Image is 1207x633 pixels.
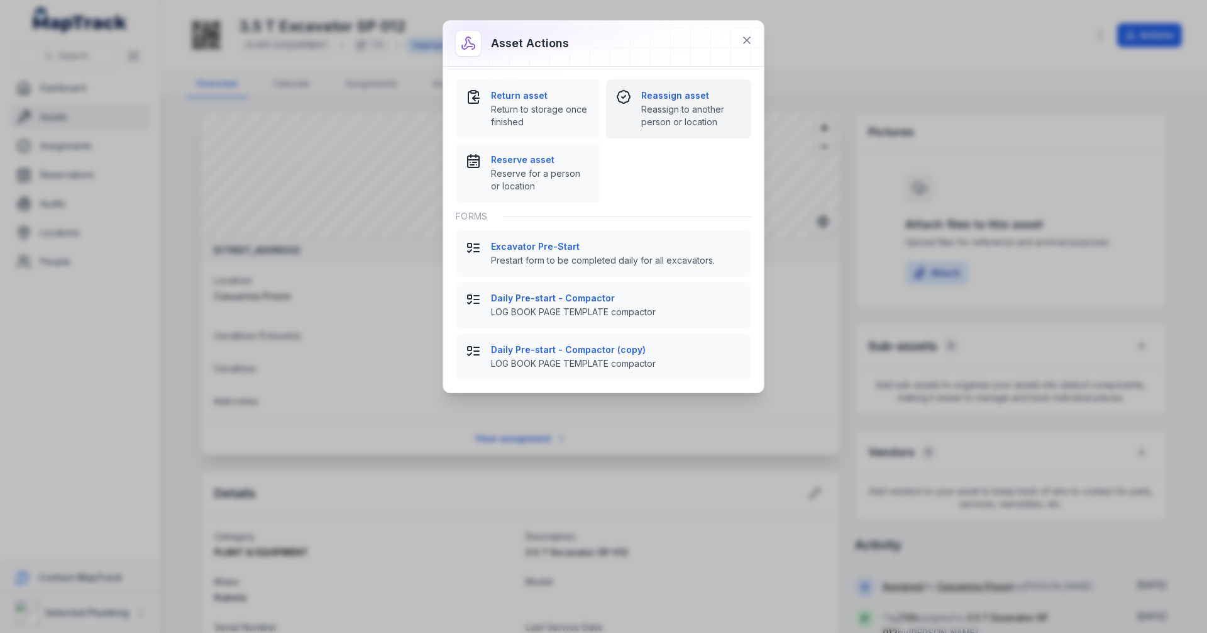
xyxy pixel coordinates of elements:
[456,333,751,380] button: Daily Pre-start - Compactor (copy)LOG BOOK PAGE TEMPLATE compactor
[491,240,741,253] strong: Excavator Pre-Start
[641,89,741,102] strong: Reassign asset
[491,103,591,128] span: Return to storage once finished
[491,344,741,356] strong: Daily Pre-start - Compactor (copy)
[491,357,741,370] span: LOG BOOK PAGE TEMPLATE compactor
[456,203,751,230] div: Forms
[456,230,751,277] button: Excavator Pre-StartPrestart form to be completed daily for all excavators.
[641,103,741,128] span: Reassign to another person or location
[456,282,751,328] button: Daily Pre-start - CompactorLOG BOOK PAGE TEMPLATE compactor
[491,254,741,267] span: Prestart form to be completed daily for all excavators.
[491,35,569,52] h3: Asset actions
[491,154,591,166] strong: Reserve asset
[606,79,751,138] button: Reassign assetReassign to another person or location
[491,292,741,305] strong: Daily Pre-start - Compactor
[456,79,601,138] button: Return assetReturn to storage once finished
[456,143,601,203] button: Reserve assetReserve for a person or location
[491,167,591,193] span: Reserve for a person or location
[491,306,741,318] span: LOG BOOK PAGE TEMPLATE compactor
[491,89,591,102] strong: Return asset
